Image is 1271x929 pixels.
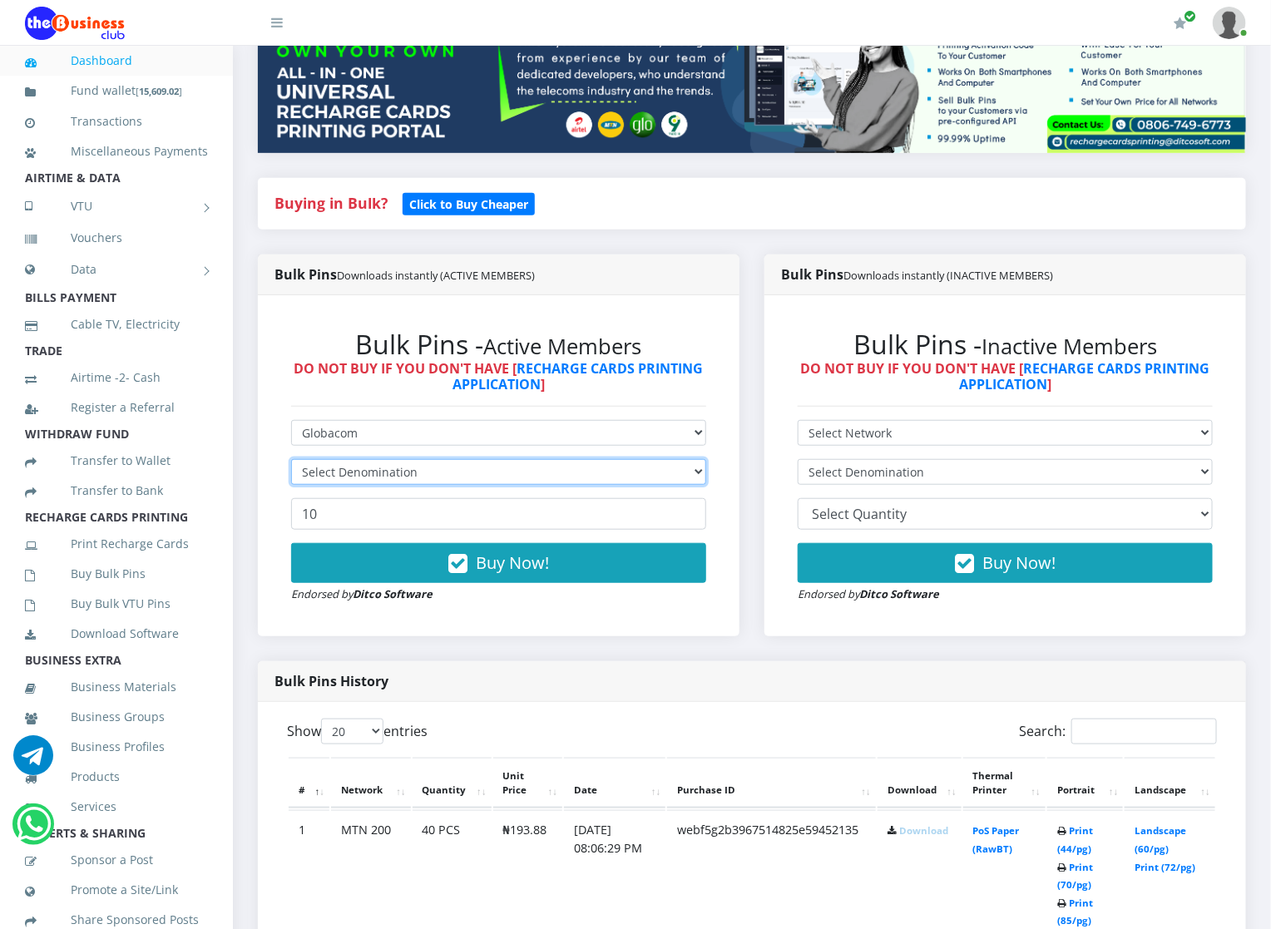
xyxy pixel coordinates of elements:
[453,359,704,393] a: RECHARGE CARDS PRINTING APPLICATION
[1047,758,1124,809] th: Portrait: activate to sort column ascending
[25,788,208,826] a: Services
[13,748,53,775] a: Chat for support
[25,698,208,736] a: Business Groups
[667,758,876,809] th: Purchase ID: activate to sort column ascending
[982,551,1056,574] span: Buy Now!
[878,758,962,809] th: Download: activate to sort column ascending
[25,7,125,40] img: Logo
[409,196,528,212] b: Click to Buy Cheaper
[493,758,562,809] th: Unit Price: activate to sort column ascending
[274,672,388,690] strong: Bulk Pins History
[963,758,1046,809] th: Thermal Printer: activate to sort column ascending
[899,824,948,837] a: Download
[484,332,642,361] small: Active Members
[25,249,208,290] a: Data
[798,543,1213,583] button: Buy Now!
[337,268,535,283] small: Downloads instantly (ACTIVE MEMBERS)
[403,193,535,213] a: Click to Buy Cheaper
[1071,719,1217,744] input: Search:
[287,719,428,744] label: Show entries
[136,85,182,97] small: [ ]
[1174,17,1186,30] i: Renew/Upgrade Subscription
[25,668,208,706] a: Business Materials
[25,525,208,563] a: Print Recharge Cards
[291,498,706,530] input: Enter Quantity
[274,193,388,213] strong: Buying in Bulk?
[25,472,208,510] a: Transfer to Bank
[25,758,208,796] a: Products
[25,871,208,909] a: Promote a Site/Link
[1019,719,1217,744] label: Search:
[1213,7,1246,39] img: User
[321,719,383,744] select: Showentries
[25,841,208,879] a: Sponsor a Post
[17,817,51,844] a: Chat for support
[25,388,208,427] a: Register a Referral
[1057,861,1093,892] a: Print (70/pg)
[291,586,433,601] small: Endorsed by
[25,185,208,227] a: VTU
[973,824,1020,855] a: PoS Paper (RawBT)
[353,586,433,601] strong: Ditco Software
[289,758,329,809] th: #: activate to sort column descending
[274,265,535,284] strong: Bulk Pins
[25,132,208,170] a: Miscellaneous Payments
[476,551,549,574] span: Buy Now!
[798,329,1213,360] h2: Bulk Pins -
[25,219,208,257] a: Vouchers
[25,42,208,80] a: Dashboard
[291,329,706,360] h2: Bulk Pins -
[294,359,704,393] strong: DO NOT BUY IF YOU DON'T HAVE [ ]
[258,17,1246,153] img: multitenant_rcp.png
[413,758,492,809] th: Quantity: activate to sort column ascending
[291,543,706,583] button: Buy Now!
[801,359,1210,393] strong: DO NOT BUY IF YOU DON'T HAVE [ ]
[959,359,1210,393] a: RECHARGE CARDS PRINTING APPLICATION
[25,102,208,141] a: Transactions
[139,85,179,97] b: 15,609.02
[564,758,665,809] th: Date: activate to sort column ascending
[859,586,939,601] strong: Ditco Software
[843,268,1053,283] small: Downloads instantly (INACTIVE MEMBERS)
[781,265,1053,284] strong: Bulk Pins
[1135,861,1195,873] a: Print (72/pg)
[25,305,208,343] a: Cable TV, Electricity
[25,72,208,111] a: Fund wallet[15,609.02]
[1135,824,1186,855] a: Landscape (60/pg)
[25,442,208,480] a: Transfer to Wallet
[25,585,208,623] a: Buy Bulk VTU Pins
[25,615,208,653] a: Download Software
[1057,897,1093,927] a: Print (85/pg)
[1057,824,1093,855] a: Print (44/pg)
[25,555,208,593] a: Buy Bulk Pins
[1125,758,1215,809] th: Landscape: activate to sort column ascending
[331,758,411,809] th: Network: activate to sort column ascending
[798,586,939,601] small: Endorsed by
[25,358,208,397] a: Airtime -2- Cash
[1184,10,1196,22] span: Renew/Upgrade Subscription
[25,728,208,766] a: Business Profiles
[982,332,1157,361] small: Inactive Members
